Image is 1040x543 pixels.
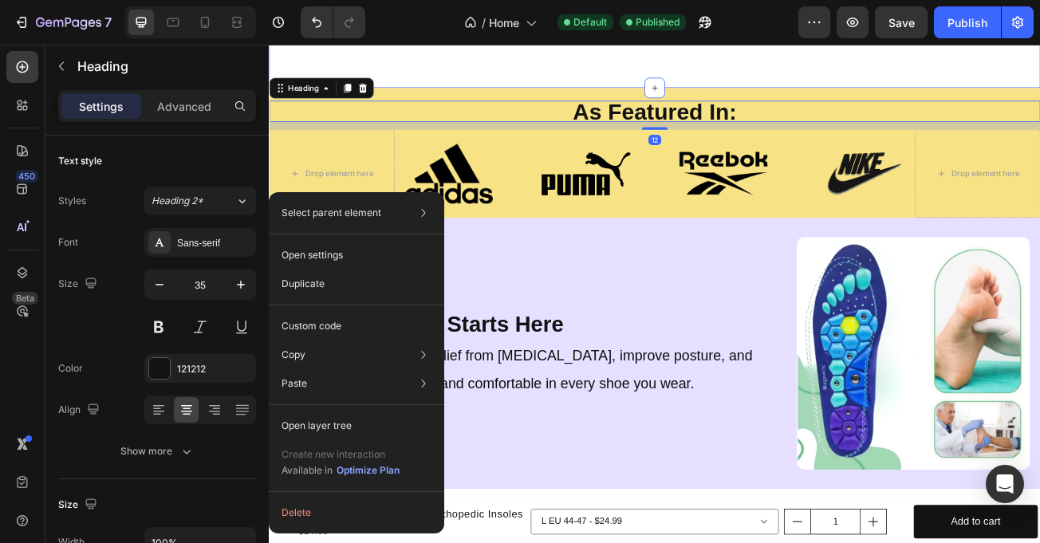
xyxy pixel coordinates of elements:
[875,6,928,38] button: Save
[336,462,400,478] button: Optimize Plan
[58,235,78,250] div: Font
[509,132,619,188] img: gempages_581287367915078574-00a33cbd-9f17-4779-87fb-3f60914d21e4.png
[144,187,256,215] button: Heading 2*
[471,112,487,124] div: 12
[58,194,86,208] div: Styles
[986,465,1024,503] div: Open Intercom Messenger
[282,447,400,462] p: Create new interaction
[934,6,1001,38] button: Publish
[275,498,438,527] button: Delete
[45,153,129,166] div: Drop element here
[337,463,400,478] div: Optimize Plan
[282,419,352,433] p: Open layer tree
[77,57,250,76] p: Heading
[282,464,333,476] span: Available in
[482,14,486,31] span: /
[58,437,256,466] button: Show more
[847,153,932,166] div: Drop element here
[636,15,680,30] span: Published
[282,206,381,220] p: Select parent element
[13,326,617,367] h2: All-Day Starts Here
[680,105,790,214] img: gempages_581287367915078574-0e45b9d6-7b44-45e0-823d-2d5b8a5f52d9.png
[120,443,195,459] div: Show more
[104,13,112,32] p: 7
[177,362,252,376] div: 121212
[108,331,213,361] span: Comfort
[58,399,103,421] div: Align
[58,494,100,516] div: Size
[269,45,1040,543] iframe: To enrich screen reader interactions, please activate Accessibility in Grammarly extension settings
[58,361,83,376] div: Color
[177,236,252,250] div: Sans-serif
[79,98,124,115] p: Settings
[282,376,307,391] p: Paste
[58,273,100,295] div: Size
[168,123,278,196] img: gempages_581287367915078574-4006512c-96e7-4ba3-b0b4-f73f7d2eee98.png
[14,368,615,439] p: Flexura Insoles provide relief from [MEDICAL_DATA], improve posture, and keep your feet energized...
[12,292,38,305] div: Beta
[301,6,365,38] div: Undo/Redo
[157,98,211,115] p: Advanced
[152,194,203,208] span: Heading 2*
[888,16,915,30] span: Save
[282,277,325,291] p: Duplicate
[338,133,448,186] img: gempages_581287367915078574-83ee3972-b179-4f31-9e03-199cfa232ff2.png
[58,154,102,168] div: Text style
[489,14,519,31] span: Home
[655,238,944,527] img: gempages_581287367915078574-52a430bf-a9cf-49f4-88fd-d2bc554b623b.png
[6,6,119,38] button: 7
[282,248,343,262] p: Open settings
[15,170,38,183] div: 450
[947,14,987,31] div: Publish
[282,319,341,333] p: Custom code
[282,348,305,362] p: Copy
[573,15,607,30] span: Default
